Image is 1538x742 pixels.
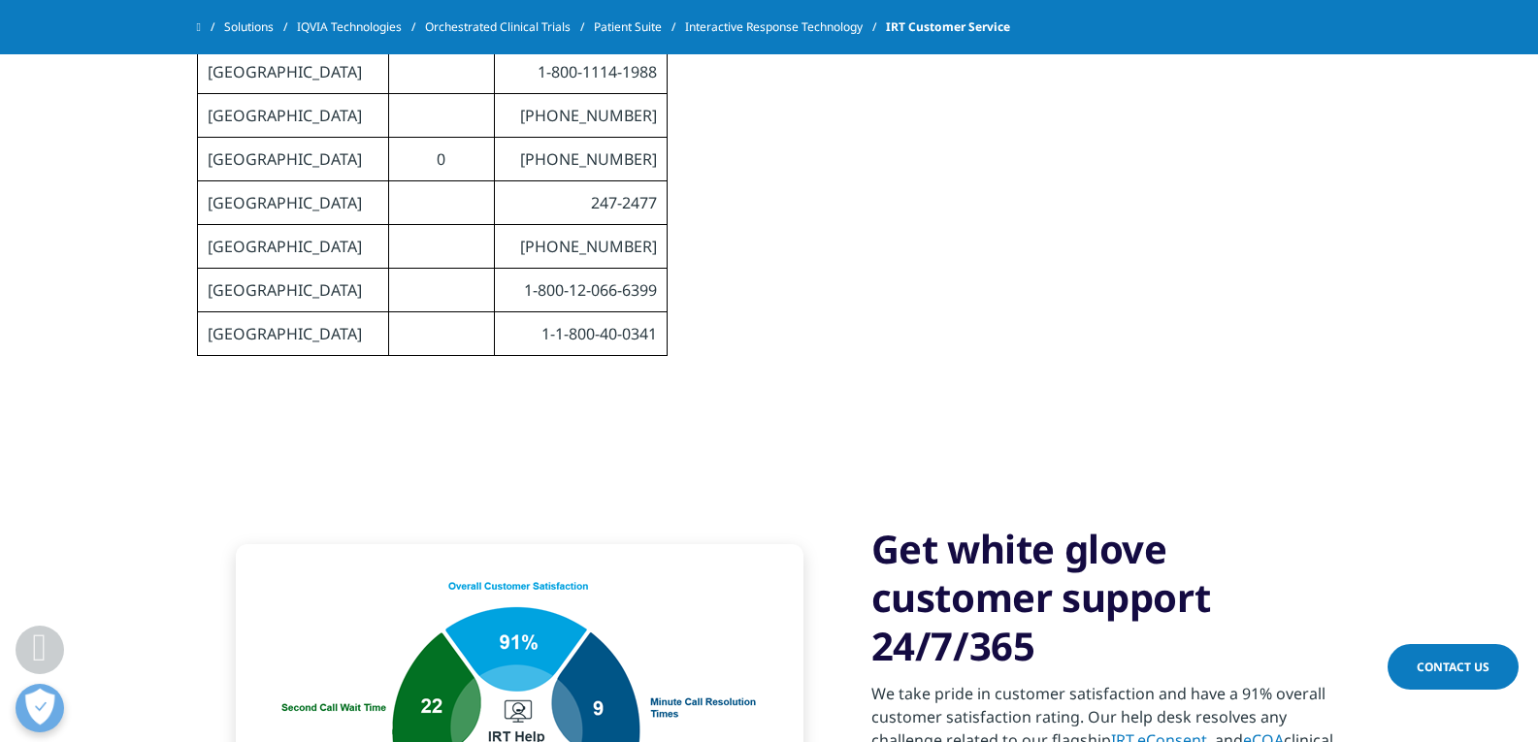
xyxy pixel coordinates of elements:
td: 1-1-800-40-0341 [495,312,667,356]
td: 247-2477 [495,181,667,225]
td: [PHONE_NUMBER] [495,225,667,269]
td: [GEOGRAPHIC_DATA] [197,50,388,94]
td: [GEOGRAPHIC_DATA] [197,312,388,356]
td: [PHONE_NUMBER] [495,138,667,181]
td: [GEOGRAPHIC_DATA] [197,94,388,138]
span: Contact Us [1417,659,1489,675]
td: [GEOGRAPHIC_DATA] [197,138,388,181]
a: Orchestrated Clinical Trials [425,10,594,45]
td: [PHONE_NUMBER] [495,94,667,138]
td: 1-800-12-066-6399 [495,269,667,312]
td: 1-800-1114-1988 [495,50,667,94]
span: IRT Customer Service [886,10,1010,45]
h3: Get white glove customer support 24/7/365 [871,525,1342,670]
a: Solutions [224,10,297,45]
a: Interactive Response Technology [685,10,886,45]
td: [GEOGRAPHIC_DATA] [197,225,388,269]
a: Contact Us [1388,644,1519,690]
td: [GEOGRAPHIC_DATA] [197,269,388,312]
button: Open Preferences [16,684,64,732]
td: [GEOGRAPHIC_DATA] [197,181,388,225]
a: IQVIA Technologies [297,10,425,45]
a: Patient Suite [594,10,685,45]
td: 0 [388,138,495,181]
